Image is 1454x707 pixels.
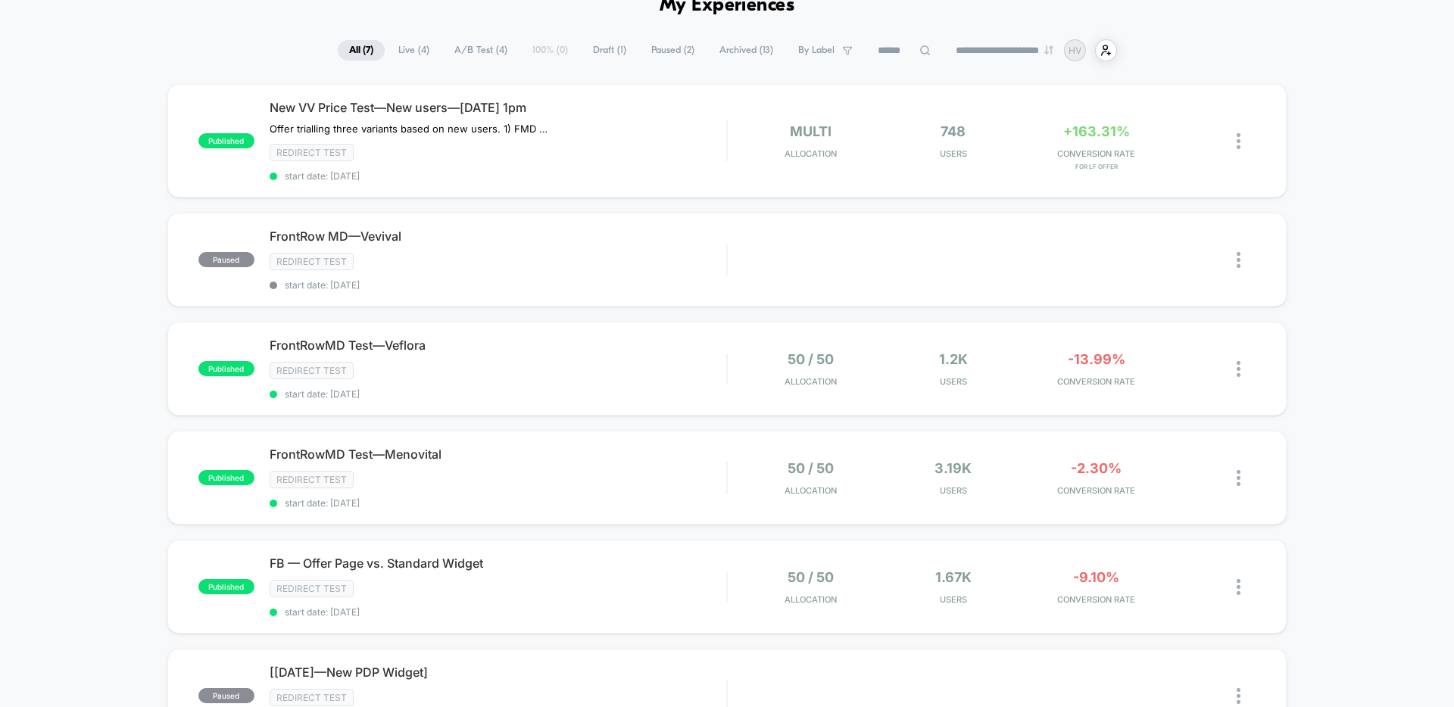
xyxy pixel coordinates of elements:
[270,556,726,571] span: FB — Offer Page vs. Standard Widget
[788,460,834,476] span: 50 / 50
[1028,594,1164,605] span: CONVERSION RATE
[1237,470,1240,486] img: close
[935,569,972,585] span: 1.67k
[1063,123,1130,139] span: +163.31%
[198,579,254,594] span: published
[708,40,785,61] span: Archived ( 13 )
[198,361,254,376] span: published
[785,148,837,159] span: Allocation
[270,123,551,135] span: Offer trialling three variants based on new users. 1) FMD (existing product with FrontrowMD badge...
[1237,688,1240,704] img: close
[387,40,441,61] span: Live ( 4 )
[790,123,832,139] span: multi
[270,229,726,244] span: FrontRow MD—Vevival
[640,40,706,61] span: Paused ( 2 )
[270,447,726,462] span: FrontRowMD Test—Menovital
[270,100,726,115] span: New VV Price Test—New users—[DATE] 1pm
[788,569,834,585] span: 50 / 50
[886,376,1022,387] span: Users
[270,338,726,353] span: FrontRowMD Test—Veflora
[1237,579,1240,595] img: close
[1073,569,1119,585] span: -9.10%
[1237,361,1240,377] img: close
[270,606,726,618] span: start date: [DATE]
[939,351,968,367] span: 1.2k
[1237,252,1240,268] img: close
[270,170,726,182] span: start date: [DATE]
[270,253,354,270] span: Redirect Test
[886,485,1022,496] span: Users
[270,497,726,509] span: start date: [DATE]
[785,376,837,387] span: Allocation
[1068,351,1125,367] span: -13.99%
[582,40,638,61] span: Draft ( 1 )
[198,252,254,267] span: paused
[934,460,972,476] span: 3.19k
[198,688,254,703] span: paused
[886,594,1022,605] span: Users
[270,471,354,488] span: Redirect Test
[270,580,354,597] span: Redirect Test
[798,45,835,56] span: By Label
[886,148,1022,159] span: Users
[198,470,254,485] span: published
[1237,133,1240,149] img: close
[270,689,354,706] span: Redirect Test
[1028,163,1164,170] span: for LF Offer
[1071,460,1122,476] span: -2.30%
[1069,45,1081,56] p: HV
[270,144,354,161] span: Redirect Test
[788,351,834,367] span: 50 / 50
[270,665,726,680] span: [[DATE]—New PDP Widget]
[1028,376,1164,387] span: CONVERSION RATE
[270,279,726,291] span: start date: [DATE]
[270,388,726,400] span: start date: [DATE]
[785,485,837,496] span: Allocation
[1044,45,1053,55] img: end
[198,133,254,148] span: published
[270,362,354,379] span: Redirect Test
[1028,148,1164,159] span: CONVERSION RATE
[1028,485,1164,496] span: CONVERSION RATE
[941,123,966,139] span: 748
[338,40,385,61] span: All ( 7 )
[443,40,519,61] span: A/B Test ( 4 )
[785,594,837,605] span: Allocation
